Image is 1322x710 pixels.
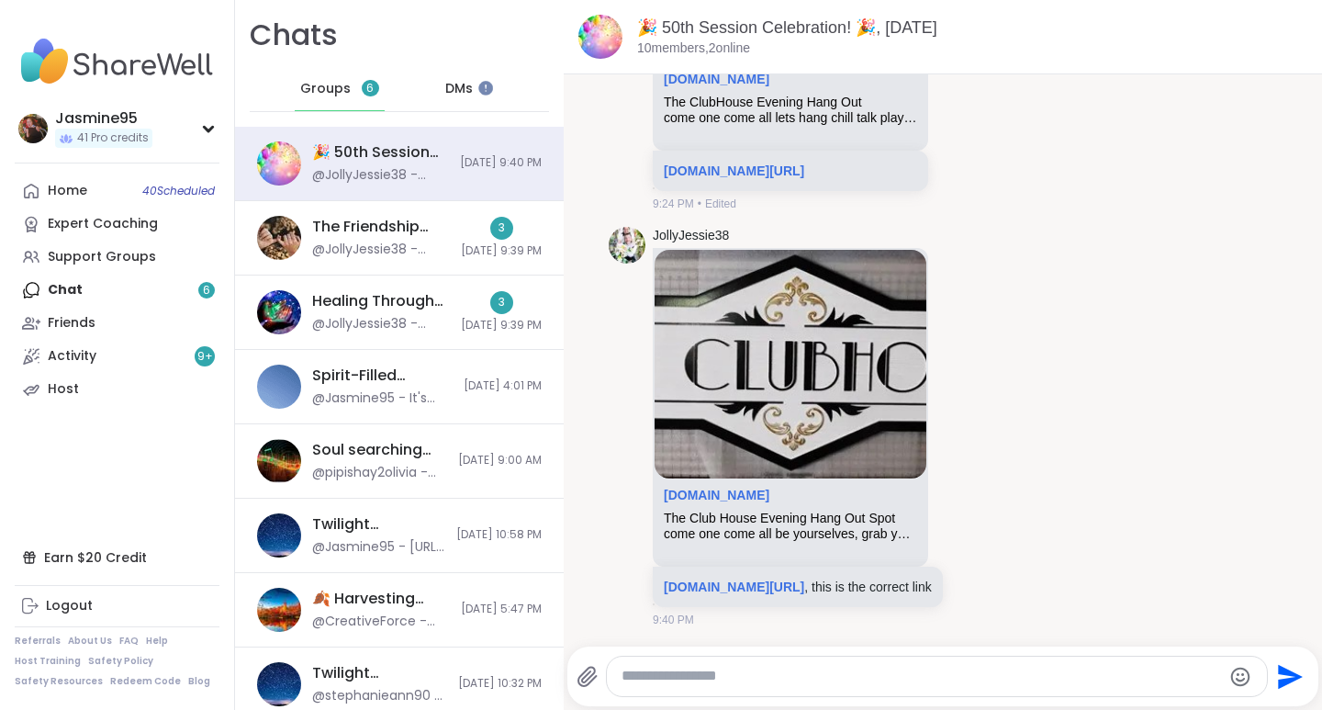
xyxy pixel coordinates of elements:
[705,196,736,212] span: Edited
[653,227,729,245] a: JollyJessie38
[312,663,447,683] div: Twilight Tranquility: Guided Meditations , [DATE]
[146,635,168,648] a: Help
[18,114,48,143] img: Jasmine95
[312,687,447,705] div: @stephanieann90 - Gentle ocean waves
[490,291,513,314] div: 3
[464,378,542,394] span: [DATE] 4:01 PM
[312,217,450,237] div: The Friendship Promise, [DATE]
[637,18,937,37] a: 🎉 50th Session Celebration! 🎉, [DATE]
[48,314,95,332] div: Friends
[460,155,542,171] span: [DATE] 9:40 PM
[664,526,917,542] div: come one come all be yourselves, grab your favorite beverage of choice, a snack, pull up a chair ...
[664,488,769,502] a: Attachment
[578,15,622,59] img: 🎉 50th Session Celebration! 🎉, Oct 11
[478,81,493,96] iframe: Spotlight
[312,291,450,311] div: Healing Through Connection, [DATE]
[312,241,450,259] div: @JollyJessie38 - [DOMAIN_NAME][URL] , this is the correct link
[312,589,450,609] div: 🍂 Harvesting Gratitude and Self-Compassion 🍂, [DATE]
[637,39,750,58] p: 10 members, 2 online
[257,662,301,706] img: Twilight Tranquility: Guided Meditations , Oct 09
[664,580,804,594] a: [DOMAIN_NAME][URL]
[490,217,513,240] div: 3
[312,464,447,482] div: @pipishay2olivia - [URL][DOMAIN_NAME]
[664,110,917,126] div: come one come all lets hang chill talk play games and enjoy the night together this is a chill zo...
[257,141,301,186] img: 🎉 50th Session Celebration! 🎉, Oct 11
[312,315,450,333] div: @JollyJessie38 - [DOMAIN_NAME][URL] , this is the correct link
[300,80,351,98] span: Groups
[655,250,926,479] img: The Club House Evening Hang Out Spot
[366,81,374,96] span: 6
[664,578,932,596] p: , this is the correct link
[312,142,449,163] div: 🎉 50th Session Celebration! 🎉, [DATE]
[88,655,153,668] a: Safety Policy
[55,108,152,129] div: Jasmine95
[257,439,301,483] img: Soul searching with music -Special topic edition! , Oct 13
[48,347,96,366] div: Activity
[312,366,453,386] div: Spirit-Filled Sundays, [DATE]
[15,175,219,208] a: Home40Scheduled
[68,635,112,648] a: About Us
[15,590,219,623] a: Logout
[609,227,645,264] img: https://sharewell-space-live.sfo3.digitaloceanspaces.com/user-generated/3602621c-eaa5-4082-863a-9...
[15,541,219,574] div: Earn $20 Credit
[119,635,139,648] a: FAQ
[456,527,542,543] span: [DATE] 10:58 PM
[461,318,542,333] span: [DATE] 9:39 PM
[458,676,542,692] span: [DATE] 10:32 PM
[48,215,158,233] div: Expert Coaching
[77,130,149,146] span: 41 Pro credits
[250,15,338,56] h1: Chats
[257,216,301,260] img: The Friendship Promise, Oct 11
[15,675,103,688] a: Safety Resources
[664,95,917,110] div: The ClubHouse Evening Hang Out
[15,340,219,373] a: Activity9+
[46,597,93,615] div: Logout
[312,514,445,535] div: Twilight Tranquility: Guided Meditations , [DATE]
[48,248,156,266] div: Support Groups
[15,208,219,241] a: Expert Coaching
[312,440,447,460] div: Soul searching with music -Special topic edition! , [DATE]
[48,182,87,200] div: Home
[197,349,213,365] span: 9 +
[110,675,181,688] a: Redeem Code
[15,307,219,340] a: Friends
[461,602,542,617] span: [DATE] 5:47 PM
[257,290,301,334] img: Healing Through Connection, Oct 11
[312,389,453,408] div: @Jasmine95 - It's always my pleasure!
[1268,656,1309,697] button: Send
[622,667,1221,686] textarea: Type your message
[312,538,445,557] div: @Jasmine95 - [URL][DOMAIN_NAME]
[257,365,301,409] img: Spirit-Filled Sundays, Oct 12
[15,29,219,94] img: ShareWell Nav Logo
[664,511,917,526] div: The Club House Evening Hang Out Spot
[257,588,301,632] img: 🍂 Harvesting Gratitude and Self-Compassion 🍂, Oct 10
[664,163,804,178] a: [DOMAIN_NAME][URL]
[15,373,219,406] a: Host
[15,655,81,668] a: Host Training
[142,184,215,198] span: 40 Scheduled
[653,196,694,212] span: 9:24 PM
[48,380,79,399] div: Host
[15,241,219,274] a: Support Groups
[1229,666,1251,688] button: Emoji picker
[458,453,542,468] span: [DATE] 9:00 AM
[461,243,542,259] span: [DATE] 9:39 PM
[664,72,769,86] a: Attachment
[445,80,473,98] span: DMs
[15,635,61,648] a: Referrals
[653,612,694,628] span: 9:40 PM
[698,196,701,212] span: •
[312,613,450,631] div: @CreativeForce - Through my speech, thoughts, movements in expression, actions, and deeds by spen...
[257,513,301,558] img: Twilight Tranquility: Guided Meditations , Oct 11
[312,166,449,185] div: @JollyJessie38 - [DOMAIN_NAME][URL] , this is the correct link
[188,675,210,688] a: Blog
